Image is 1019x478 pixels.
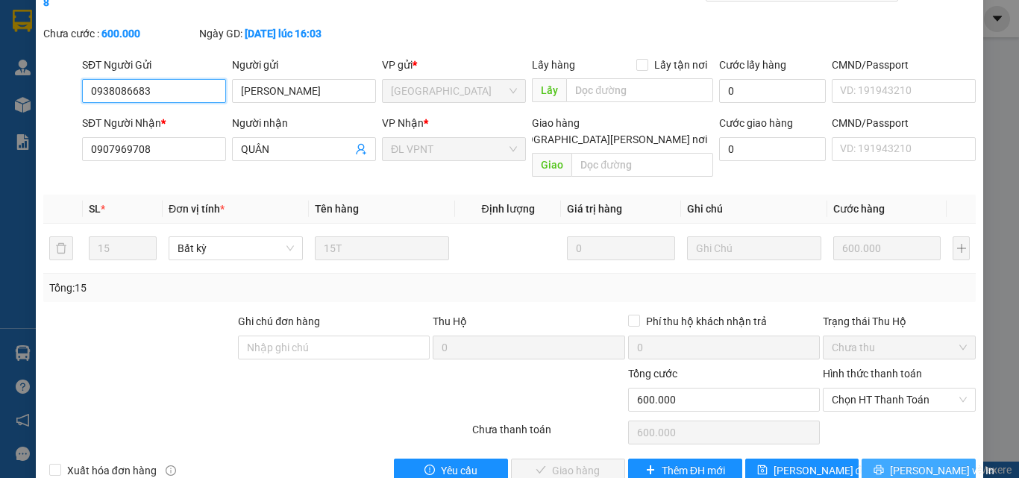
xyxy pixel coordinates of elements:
span: Cước hàng [833,203,885,215]
span: save [757,465,768,477]
div: CMND/Passport [832,115,976,131]
span: Giao hàng [532,117,580,129]
input: Cước lấy hàng [719,79,826,103]
span: Giá trị hàng [567,203,622,215]
label: Cước giao hàng [719,117,793,129]
input: 0 [833,236,941,260]
span: user-add [355,143,367,155]
span: Bất kỳ [178,237,294,260]
span: info-circle [166,465,176,476]
div: Chưa cước : [43,25,196,42]
div: Người gửi [232,57,376,73]
span: Lấy [532,78,566,102]
span: Lấy tận nơi [648,57,713,73]
span: Chưa thu [832,336,967,359]
input: Dọc đường [571,153,713,177]
span: Giao [532,153,571,177]
span: Đơn vị tính [169,203,225,215]
div: CMND/Passport [832,57,976,73]
button: plus [953,236,970,260]
label: Hình thức thanh toán [823,368,922,380]
div: Trạng thái Thu Hộ [823,313,976,330]
input: 0 [567,236,674,260]
input: Dọc đường [566,78,713,102]
span: Phí thu hộ khách nhận trả [640,313,773,330]
span: Thu Hộ [433,315,467,327]
span: Tổng cước [628,368,677,380]
span: Chọn HT Thanh Toán [832,389,967,411]
span: printer [874,465,884,477]
span: Lấy hàng [532,59,575,71]
span: ĐL Quận 5 [391,80,517,102]
span: Định lượng [481,203,534,215]
th: Ghi chú [681,195,827,224]
span: ĐL VPNT [391,138,517,160]
input: Ghi chú đơn hàng [238,336,430,359]
div: SĐT Người Gửi [82,57,226,73]
div: Người nhận [232,115,376,131]
span: close-circle [959,395,968,404]
div: Tổng: 15 [49,280,395,296]
label: Ghi chú đơn hàng [238,315,320,327]
input: Cước giao hàng [719,137,826,161]
span: SL [89,203,101,215]
div: VP gửi [382,57,526,73]
input: VD: Bàn, Ghế [315,236,449,260]
span: exclamation-circle [424,465,435,477]
button: delete [49,236,73,260]
div: Ngày GD: [199,25,352,42]
b: 600.000 [101,28,140,40]
span: VP Nhận [382,117,424,129]
span: Tên hàng [315,203,359,215]
label: Cước lấy hàng [719,59,786,71]
div: SĐT Người Nhận [82,115,226,131]
b: [DATE] lúc 16:03 [245,28,322,40]
span: [GEOGRAPHIC_DATA][PERSON_NAME] nơi [504,131,713,148]
span: plus [645,465,656,477]
div: Chưa thanh toán [471,421,627,447]
input: Ghi Chú [687,236,821,260]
